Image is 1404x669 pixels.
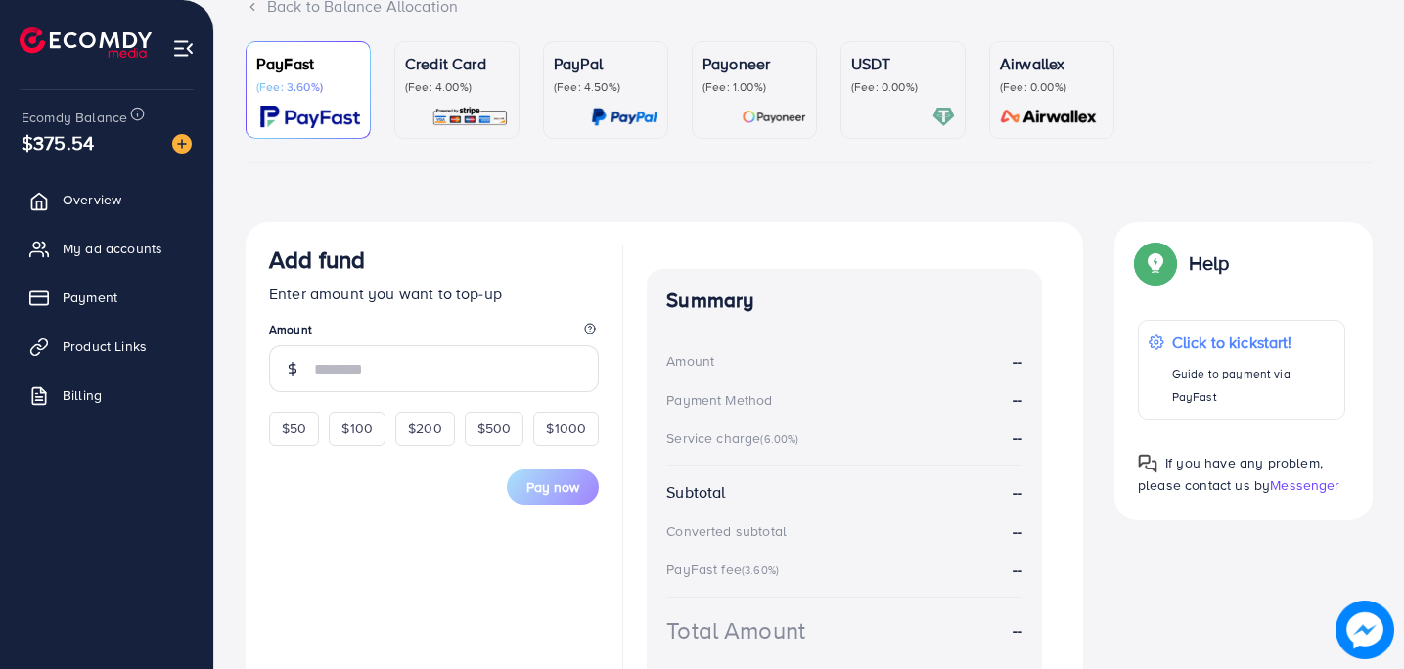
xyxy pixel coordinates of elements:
[15,180,199,219] a: Overview
[172,37,195,60] img: menu
[1013,619,1022,642] strong: --
[22,108,127,127] span: Ecomdy Balance
[1138,453,1323,495] span: If you have any problem, please contact us by
[282,419,306,438] span: $50
[742,106,806,128] img: card
[1013,520,1022,543] strong: --
[405,79,509,95] p: (Fee: 4.00%)
[1000,79,1104,95] p: (Fee: 0.00%)
[256,52,360,75] p: PayFast
[269,321,599,345] legend: Amount
[477,419,512,438] span: $500
[22,128,94,156] span: $375.54
[591,106,657,128] img: card
[702,79,806,95] p: (Fee: 1.00%)
[1013,481,1022,504] strong: --
[1013,350,1022,373] strong: --
[172,134,192,154] img: image
[15,278,199,317] a: Payment
[63,288,117,307] span: Payment
[1270,475,1339,495] span: Messenger
[63,385,102,405] span: Billing
[260,106,360,128] img: card
[702,52,806,75] p: Payoneer
[851,52,955,75] p: USDT
[742,562,779,578] small: (3.60%)
[1013,558,1022,580] strong: --
[405,52,509,75] p: Credit Card
[666,289,1022,313] h4: Summary
[63,239,162,258] span: My ad accounts
[526,477,579,497] span: Pay now
[15,327,199,366] a: Product Links
[994,106,1104,128] img: card
[554,79,657,95] p: (Fee: 4.50%)
[760,431,798,447] small: (6.00%)
[666,521,787,541] div: Converted subtotal
[256,79,360,95] p: (Fee: 3.60%)
[63,190,121,209] span: Overview
[1336,601,1394,659] img: image
[269,245,365,274] h3: Add fund
[851,79,955,95] p: (Fee: 0.00%)
[546,419,586,438] span: $1000
[554,52,657,75] p: PayPal
[63,336,147,356] span: Product Links
[666,351,714,371] div: Amount
[1172,331,1335,354] p: Click to kickstart!
[431,106,509,128] img: card
[507,469,599,505] button: Pay now
[932,106,955,128] img: card
[1138,454,1157,473] img: Popup guide
[15,376,199,415] a: Billing
[1189,251,1230,275] p: Help
[269,282,599,305] p: Enter amount you want to top-up
[408,419,442,438] span: $200
[1013,426,1022,448] strong: --
[666,481,725,504] div: Subtotal
[20,27,152,58] img: logo
[1138,245,1173,281] img: Popup guide
[666,390,772,410] div: Payment Method
[1000,52,1104,75] p: Airwallex
[341,419,373,438] span: $100
[666,428,804,448] div: Service charge
[15,229,199,268] a: My ad accounts
[666,559,785,579] div: PayFast fee
[666,613,805,647] div: Total Amount
[1013,388,1022,411] strong: --
[1172,362,1335,409] p: Guide to payment via PayFast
